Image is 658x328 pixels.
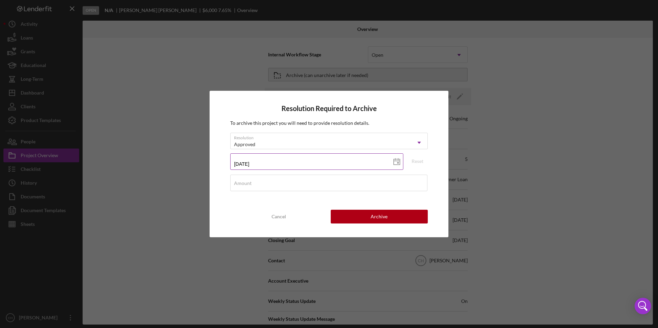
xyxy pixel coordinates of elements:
p: To archive this project you will need to provide resolution details. [230,119,428,127]
div: Approved [234,142,255,147]
label: Amount [234,181,252,186]
div: Archive [371,210,388,223]
h4: Resolution Required to Archive [230,105,428,112]
div: Reset [412,156,423,166]
button: Archive [331,210,428,223]
button: Reset [407,156,428,166]
div: Open Intercom Messenger [635,298,651,314]
button: Cancel [230,210,327,223]
div: Cancel [272,210,286,223]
